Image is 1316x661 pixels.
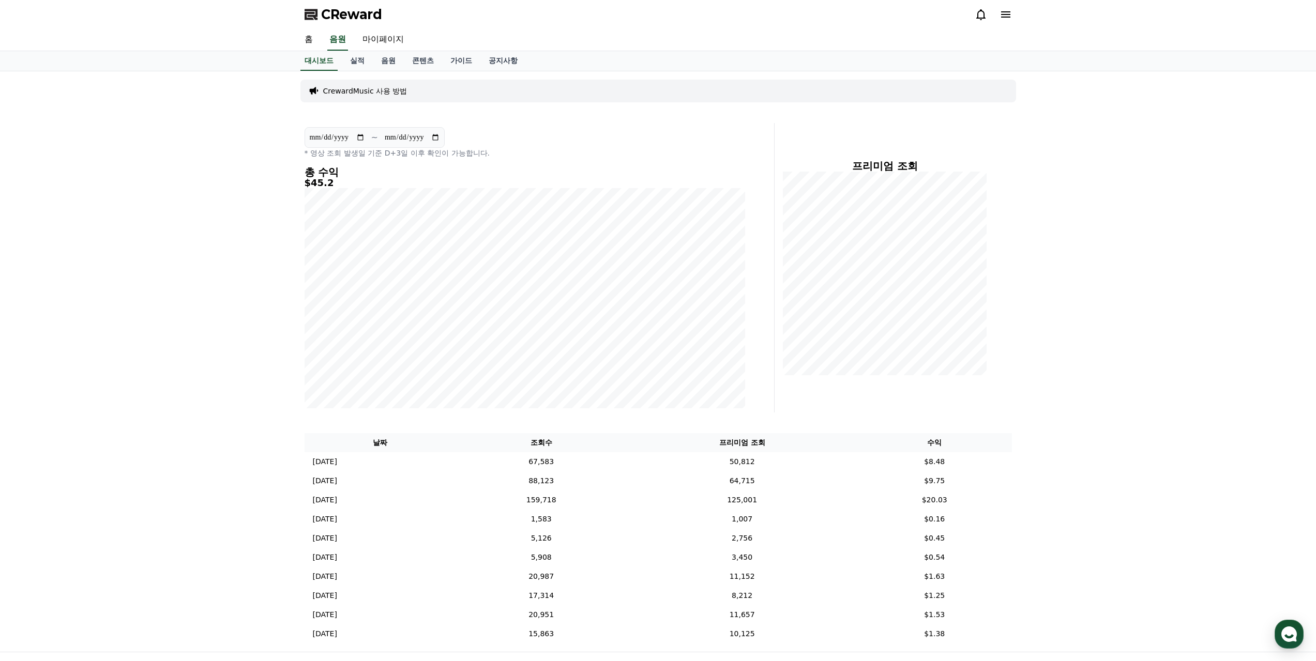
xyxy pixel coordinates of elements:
th: 날짜 [305,433,456,452]
a: 공지사항 [480,51,526,71]
td: 67,583 [456,452,627,471]
td: 8,212 [627,586,857,605]
td: $1.38 [857,624,1012,643]
td: $0.16 [857,510,1012,529]
td: 5,908 [456,548,627,567]
td: 159,718 [456,490,627,510]
p: [DATE] [313,456,337,467]
td: 64,715 [627,471,857,490]
td: $1.53 [857,605,1012,624]
td: 11,657 [627,605,857,624]
a: CReward [305,6,382,23]
td: $8.48 [857,452,1012,471]
a: 가이드 [442,51,480,71]
td: $1.63 [857,567,1012,586]
p: [DATE] [313,590,337,601]
td: 20,987 [456,567,627,586]
p: [DATE] [313,533,337,544]
a: CrewardMusic 사용 방법 [323,86,407,96]
p: [DATE] [313,628,337,639]
td: 50,812 [627,452,857,471]
p: * 영상 조회 발생일 기준 D+3일 이후 확인이 가능합니다. [305,148,745,158]
td: $0.45 [857,529,1012,548]
td: 3,450 [627,548,857,567]
td: 15,863 [456,624,627,643]
td: $9.75 [857,471,1012,490]
h4: 프리미엄 조회 [783,160,987,172]
td: 1,583 [456,510,627,529]
span: CReward [321,6,382,23]
td: 1,007 [627,510,857,529]
p: [DATE] [313,571,337,582]
p: [DATE] [313,495,337,505]
td: $1.25 [857,586,1012,605]
a: 실적 [342,51,373,71]
td: 11,152 [627,567,857,586]
td: 5,126 [456,529,627,548]
a: 홈 [296,29,321,51]
td: 2,756 [627,529,857,548]
h5: $45.2 [305,178,745,188]
td: 20,951 [456,605,627,624]
th: 수익 [857,433,1012,452]
p: [DATE] [313,475,337,486]
a: 마이페이지 [354,29,412,51]
a: 대시보드 [300,51,338,71]
td: $0.54 [857,548,1012,567]
a: 콘텐츠 [404,51,442,71]
td: 125,001 [627,490,857,510]
a: 음원 [373,51,404,71]
h4: 총 수익 [305,166,745,178]
th: 조회수 [456,433,627,452]
a: 음원 [327,29,348,51]
td: 88,123 [456,471,627,490]
p: ~ [371,131,378,144]
p: [DATE] [313,514,337,525]
td: 10,125 [627,624,857,643]
p: [DATE] [313,609,337,620]
p: [DATE] [313,552,337,563]
td: 17,314 [456,586,627,605]
th: 프리미엄 조회 [627,433,857,452]
td: $20.03 [857,490,1012,510]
